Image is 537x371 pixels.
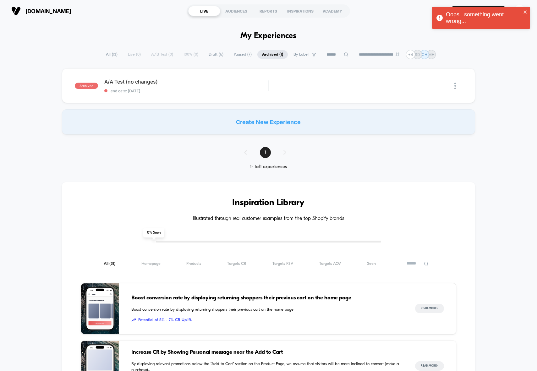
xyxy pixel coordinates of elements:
[204,50,228,59] span: Draft ( 6 )
[415,361,444,371] button: Read More>
[131,307,403,313] span: Boost conversion rate by displaying returning shoppers their previous cart on the home page
[81,198,457,208] h3: Inspiration Library
[293,52,309,57] span: By Label
[229,50,256,59] span: Paused ( 7 )
[11,6,21,16] img: Visually logo
[316,6,348,16] div: ACADEMY
[81,216,457,222] h4: Illustrated through real customer examples from the top Shopify brands
[260,147,271,158] span: 1
[415,52,420,57] p: SD
[104,261,115,266] span: All
[428,52,435,57] p: MH
[188,6,220,16] div: LIVE
[252,6,284,16] div: REPORTS
[101,50,122,59] span: All ( 13 )
[109,262,115,266] span: ( 31 )
[81,283,119,334] img: Boost conversion rate by displaying returning shoppers their previous cart on the home page
[238,164,299,170] div: 1 - 1 of 1 experiences
[513,5,526,17] div: CH
[319,261,341,266] span: Targets AOV
[367,261,376,266] span: Seen
[141,261,161,266] span: Homepage
[186,261,201,266] span: Products
[396,52,399,56] img: end
[131,348,403,357] span: Increase CR by Showing Personal message near the Add to Cart
[454,83,456,89] img: close
[446,11,521,25] div: Oops.. something went wrong...
[227,261,246,266] span: Targets CR
[272,261,293,266] span: Targets PSV
[512,5,528,18] button: CH
[62,109,475,134] div: Create New Experience
[104,89,268,93] span: end date: [DATE]
[284,6,316,16] div: INSPIRATIONS
[143,228,164,237] span: 0 % Seen
[422,52,427,57] p: CH
[406,50,415,59] div: + 4
[257,50,288,59] span: Archived ( 1 )
[25,8,71,14] span: [DOMAIN_NAME]
[104,79,268,85] span: A/A Test (no changes)
[240,31,297,41] h1: My Experiences
[220,6,252,16] div: AUDIENCES
[75,83,98,89] span: archived
[9,6,73,16] button: [DOMAIN_NAME]
[415,304,444,313] button: Read More>
[131,317,403,323] span: Potential of 5% - 7% CR Uplift.
[131,294,403,302] span: Boost conversion rate by displaying returning shoppers their previous cart on the home page
[523,9,528,15] button: close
